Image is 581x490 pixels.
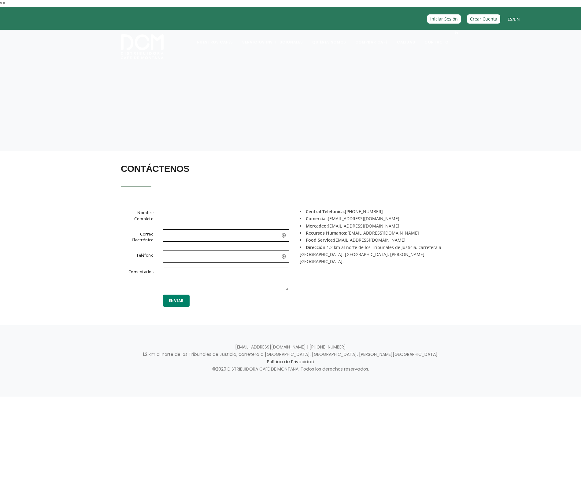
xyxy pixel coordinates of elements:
[467,14,500,23] a: Crear Cuenta
[239,30,307,45] a: Servicios Institucionales
[306,209,345,214] strong: Central Telefónica:
[508,16,513,22] a: ES
[514,16,520,22] a: EN
[300,222,456,229] li: [EMAIL_ADDRESS][DOMAIN_NAME]
[300,229,456,236] li: [EMAIL_ADDRESS][DOMAIN_NAME]
[193,30,237,45] a: Nuestros Cafés
[300,208,456,215] li: [PHONE_NUMBER]
[267,359,314,365] a: Política de Privacidad
[163,295,190,307] button: Enviar
[508,16,520,23] span: /
[300,215,456,222] li: [EMAIL_ADDRESS][DOMAIN_NAME]
[113,251,158,262] label: Teléfono
[300,236,456,243] li: [EMAIL_ADDRESS][DOMAIN_NAME]
[352,30,391,45] a: Comprar Café
[393,30,419,45] a: Calidad
[121,344,460,373] p: [EMAIL_ADDRESS][DOMAIN_NAME] | [PHONE_NUMBER] 1.2 km al norte de los Tribunales de Justicia, carr...
[421,30,452,45] a: Contacto
[113,229,158,245] label: Correo Electrónico
[306,244,327,250] strong: Dirección:
[309,30,350,45] a: Quiénes Somos
[427,14,461,23] a: Iniciar Sesión
[306,230,347,236] strong: Recursos Humanos:
[121,160,460,177] h2: Contáctenos
[300,244,456,265] li: 1.2 km al norte de los Tribunales de Justicia, carretera a [GEOGRAPHIC_DATA]. [GEOGRAPHIC_DATA], ...
[306,216,328,221] strong: Comercial:
[113,267,158,289] label: Comentarios
[306,237,334,243] strong: Food Service:
[306,223,328,229] strong: Mercadeo:
[113,208,158,224] label: Nombre Completo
